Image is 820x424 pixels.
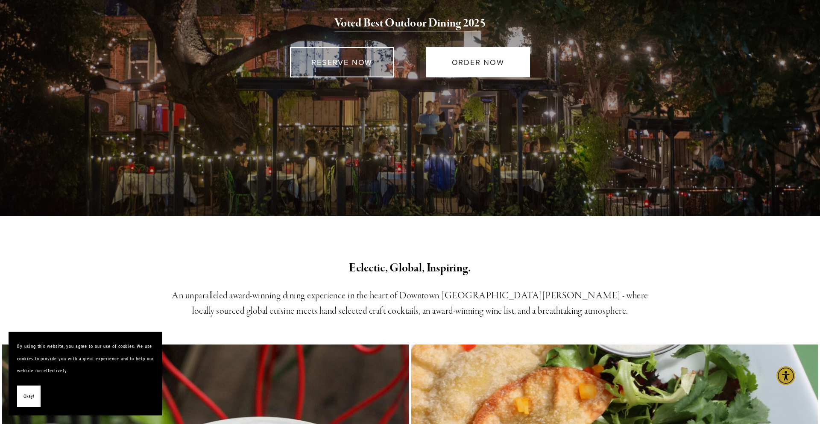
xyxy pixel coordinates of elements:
div: Accessibility Menu [776,366,795,385]
a: ORDER NOW [426,47,530,77]
h3: An unparalleled award-winning dining experience in the heart of Downtown [GEOGRAPHIC_DATA][PERSON... [161,288,659,319]
h2: Eclectic, Global, Inspiring. [161,259,659,277]
h2: 5 [161,15,659,32]
a: Voted Best Outdoor Dining 202 [334,16,480,32]
p: By using this website, you agree to our use of cookies. We use cookies to provide you with a grea... [17,340,154,377]
section: Cookie banner [9,332,162,415]
span: Okay! [23,390,34,403]
button: Okay! [17,386,41,407]
a: RESERVE NOW [290,47,394,77]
